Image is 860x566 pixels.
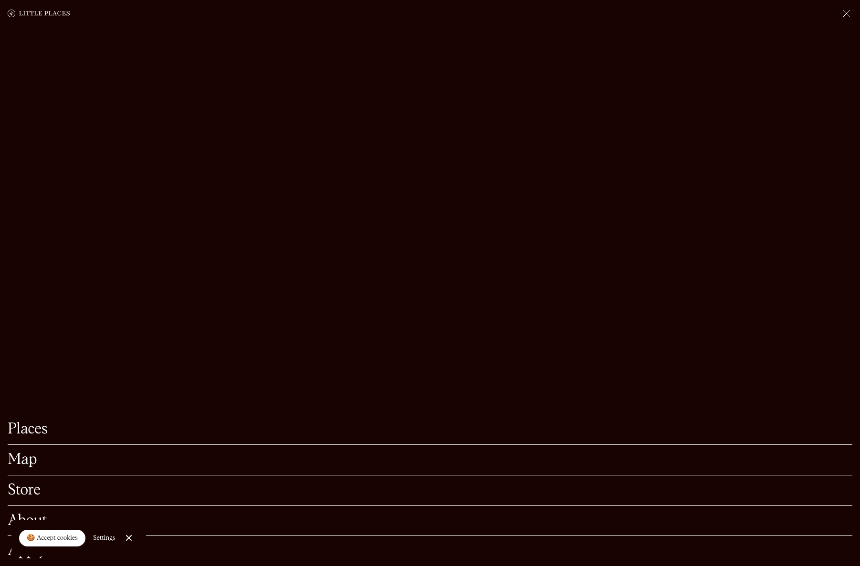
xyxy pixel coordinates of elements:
[119,528,138,547] a: Close Cookie Popup
[128,538,129,538] div: Close Cookie Popup
[19,530,85,547] a: 🍪 Accept cookies
[27,534,78,543] div: 🍪 Accept cookies
[8,422,852,437] a: Places
[8,514,852,528] a: About
[93,527,115,549] a: Settings
[8,483,852,498] a: Store
[93,535,115,541] div: Settings
[8,453,852,467] a: Map
[8,544,852,558] a: Apply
